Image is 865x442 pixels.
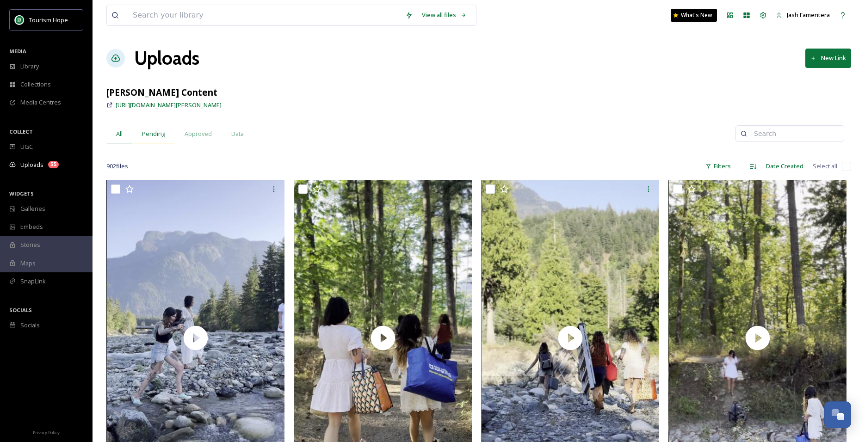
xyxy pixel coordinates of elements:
span: Approved [185,129,212,138]
a: [URL][DOMAIN_NAME][PERSON_NAME] [116,99,222,110]
span: UGC [20,142,33,151]
strong: [PERSON_NAME] Content [106,86,217,98]
button: New Link [805,49,851,68]
div: 55 [48,161,59,168]
span: Collections [20,80,51,89]
span: Media Centres [20,98,61,107]
span: Privacy Policy [33,430,60,436]
button: Open Chat [824,401,851,428]
input: Search your library [128,5,401,25]
div: Date Created [761,157,808,175]
span: Embeds [20,222,43,231]
a: View all files [417,6,471,24]
span: SOCIALS [9,307,32,313]
span: Jash Famentera [787,11,830,19]
span: Tourism Hope [29,16,68,24]
span: Select all [813,162,837,171]
div: Filters [701,157,735,175]
span: COLLECT [9,128,33,135]
span: Maps [20,259,36,268]
a: What's New [671,9,717,22]
a: Jash Famentera [772,6,834,24]
span: Socials [20,321,40,330]
span: [URL][DOMAIN_NAME][PERSON_NAME] [116,101,222,109]
span: 902 file s [106,162,128,171]
span: WIDGETS [9,190,34,197]
span: All [116,129,123,138]
a: Privacy Policy [33,426,60,437]
span: SnapLink [20,277,46,286]
span: Stories [20,240,40,249]
input: Search [749,124,839,143]
span: Galleries [20,204,45,213]
img: logo.png [15,15,24,25]
span: Pending [142,129,165,138]
span: MEDIA [9,48,26,55]
span: Library [20,62,39,71]
a: Uploads [134,44,199,72]
span: Data [231,129,244,138]
span: Uploads [20,160,43,169]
